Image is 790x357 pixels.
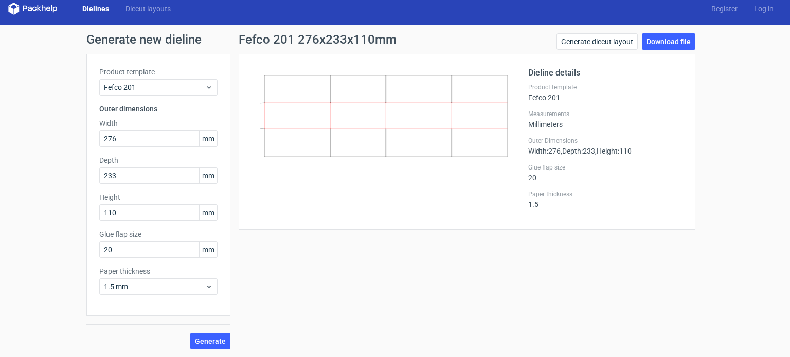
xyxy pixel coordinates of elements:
[561,147,595,155] span: , Depth : 233
[239,33,397,46] h1: Fefco 201 276x233x110mm
[99,192,218,202] label: Height
[556,33,638,50] a: Generate diecut layout
[528,83,683,102] div: Fefco 201
[199,131,217,146] span: mm
[99,266,218,276] label: Paper thickness
[199,242,217,257] span: mm
[528,163,683,182] div: 20
[99,229,218,239] label: Glue flap size
[199,168,217,183] span: mm
[104,281,205,292] span: 1.5 mm
[703,4,746,14] a: Register
[117,4,179,14] a: Diecut layouts
[195,337,226,345] span: Generate
[99,104,218,114] h3: Outer dimensions
[528,137,683,145] label: Outer Dimensions
[528,110,683,128] div: Millimeters
[528,190,683,209] div: 1.5
[595,147,632,155] span: , Height : 110
[528,190,683,198] label: Paper thickness
[190,333,230,349] button: Generate
[99,118,218,128] label: Width
[528,67,683,79] h2: Dieline details
[86,33,704,46] h1: Generate new dieline
[746,4,782,14] a: Log in
[528,83,683,91] label: Product template
[199,205,217,220] span: mm
[104,82,205,92] span: Fefco 201
[99,67,218,77] label: Product template
[528,147,561,155] span: Width : 276
[528,110,683,118] label: Measurements
[99,155,218,165] label: Depth
[74,4,117,14] a: Dielines
[528,163,683,172] label: Glue flap size
[642,33,695,50] a: Download file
